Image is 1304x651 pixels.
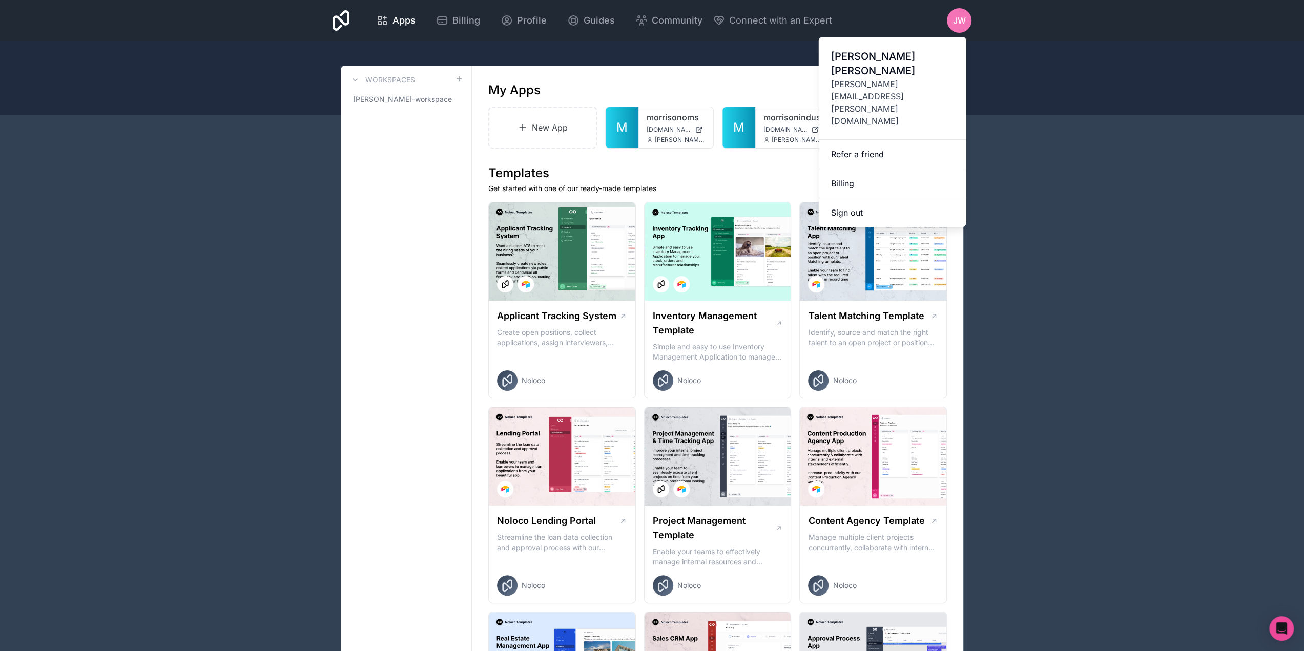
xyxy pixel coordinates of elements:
span: Billing [452,13,480,28]
a: Billing [819,169,966,198]
h1: Talent Matching Template [808,309,924,323]
img: Airtable Logo [677,280,686,288]
span: [PERSON_NAME][EMAIL_ADDRESS][PERSON_NAME][DOMAIN_NAME] [655,136,705,144]
img: Airtable Logo [812,280,820,288]
img: Airtable Logo [812,485,820,493]
h3: Workspaces [365,75,415,85]
p: Create open positions, collect applications, assign interviewers, centralise candidate feedback a... [497,327,627,348]
p: Simple and easy to use Inventory Management Application to manage your stock, orders and Manufact... [653,342,783,362]
h1: Noloco Lending Portal [497,514,596,528]
span: Noloco [522,580,545,591]
span: [PERSON_NAME][EMAIL_ADDRESS][PERSON_NAME][DOMAIN_NAME] [831,78,954,127]
img: Airtable Logo [522,280,530,288]
p: Manage multiple client projects concurrently, collaborate with internal and external stakeholders... [808,532,938,553]
a: Guides [559,9,623,32]
h1: Project Management Template [653,514,775,542]
span: Noloco [833,375,856,386]
a: M [722,107,755,148]
button: Connect with an Expert [713,13,832,28]
a: [PERSON_NAME]-workspace [349,90,463,109]
img: Airtable Logo [501,485,509,493]
img: Airtable Logo [677,485,686,493]
a: Refer a friend [819,140,966,169]
span: Guides [584,13,615,28]
a: morrisonindustries [763,111,822,123]
span: [PERSON_NAME][EMAIL_ADDRESS][PERSON_NAME][DOMAIN_NAME] [772,136,822,144]
span: [DOMAIN_NAME] [647,125,691,134]
span: Noloco [522,375,545,386]
a: Profile [492,9,555,32]
button: Sign out [819,198,966,227]
span: Community [652,13,702,28]
a: New App [488,107,597,149]
p: Enable your teams to effectively manage internal resources and execute client projects on time. [653,547,783,567]
p: Streamline the loan data collection and approval process with our Lending Portal template. [497,532,627,553]
a: Community [627,9,711,32]
span: M [616,119,628,136]
a: [DOMAIN_NAME] [647,125,705,134]
a: [DOMAIN_NAME] [763,125,822,134]
h1: Templates [488,165,947,181]
span: [PERSON_NAME]-workspace [353,94,452,104]
a: M [606,107,638,148]
span: M [733,119,744,136]
p: Identify, source and match the right talent to an open project or position with our Talent Matchi... [808,327,938,348]
h1: Applicant Tracking System [497,309,616,323]
span: [PERSON_NAME] [PERSON_NAME] [831,49,954,78]
span: Noloco [677,375,701,386]
span: Connect with an Expert [729,13,832,28]
span: Apps [392,13,416,28]
span: JW [953,14,966,27]
span: Profile [517,13,547,28]
a: Workspaces [349,74,415,86]
h1: My Apps [488,82,541,98]
div: Open Intercom Messenger [1269,616,1294,641]
span: Noloco [833,580,856,591]
a: morrisonoms [647,111,705,123]
p: Get started with one of our ready-made templates [488,183,947,194]
span: Noloco [677,580,701,591]
h1: Content Agency Template [808,514,924,528]
span: [DOMAIN_NAME] [763,125,808,134]
h1: Inventory Management Template [653,309,776,338]
a: Billing [428,9,488,32]
a: Apps [368,9,424,32]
